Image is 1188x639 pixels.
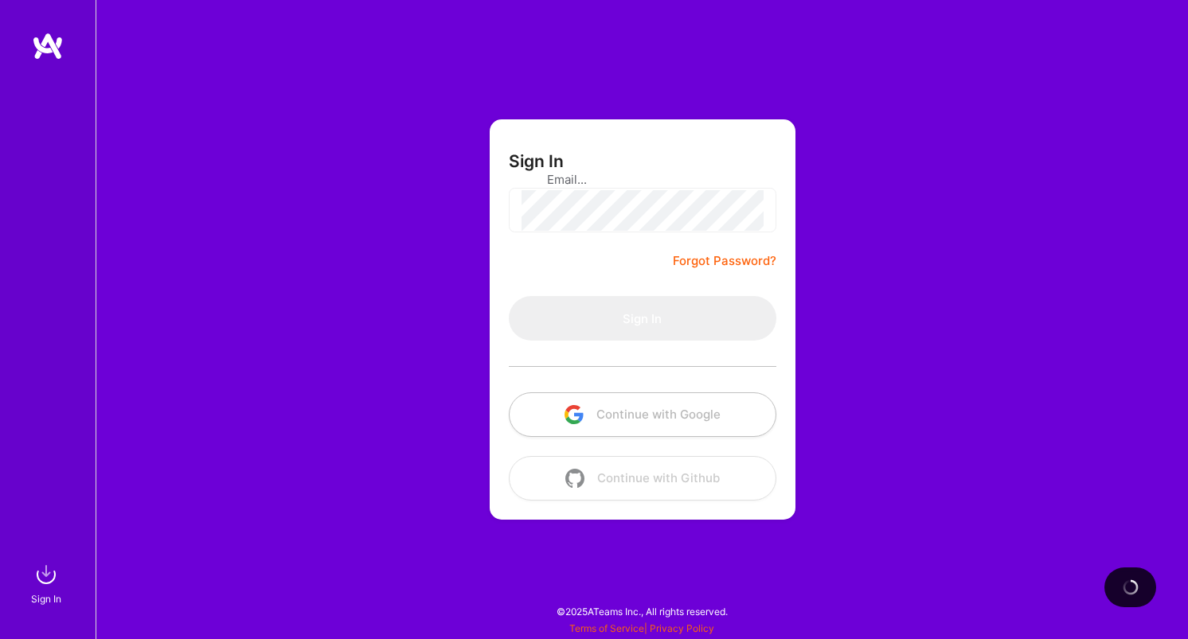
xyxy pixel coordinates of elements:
[650,622,714,634] a: Privacy Policy
[32,32,64,60] img: logo
[1120,576,1142,598] img: loading
[31,590,61,607] div: Sign In
[509,392,776,437] button: Continue with Google
[509,151,564,171] h3: Sign In
[33,559,62,607] a: sign inSign In
[569,622,714,634] span: |
[96,591,1188,631] div: © 2025 ATeams Inc., All rights reserved.
[509,296,776,341] button: Sign In
[673,251,776,271] a: Forgot Password?
[569,622,644,634] a: Terms of Service
[565,405,584,424] img: icon
[30,559,62,590] img: sign in
[565,469,584,488] img: icon
[547,159,738,200] input: Email...
[509,456,776,501] button: Continue with Github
